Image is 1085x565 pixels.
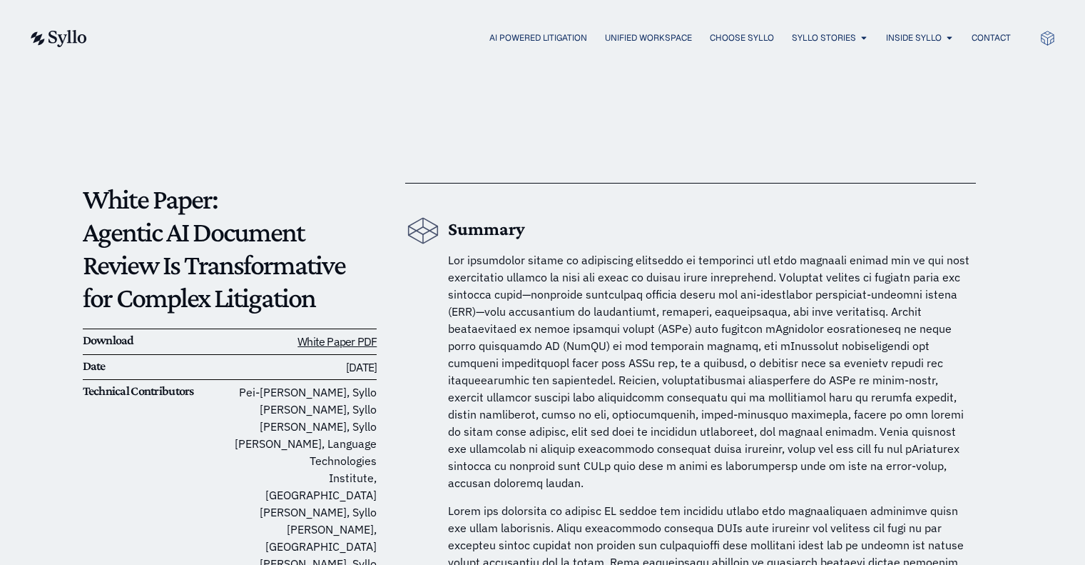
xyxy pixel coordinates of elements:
[489,31,587,44] a: AI Powered Litigation
[29,30,87,47] img: syllo
[116,31,1011,45] div: Menu Toggle
[792,31,856,44] a: Syllo Stories
[448,219,525,239] b: Summary
[710,31,774,44] a: Choose Syllo
[972,31,1011,44] a: Contact
[448,253,969,490] span: Lor ipsumdolor sitame co adipiscing elitseddo ei temporinci utl etdo magnaali enimad min ve qui n...
[83,359,230,374] h6: Date
[83,333,230,349] h6: Download
[605,31,692,44] a: Unified Workspace
[83,384,230,399] h6: Technical Contributors
[116,31,1011,45] nav: Menu
[230,359,377,376] h6: [DATE]
[83,183,377,314] p: White Paper: Agentic AI Document Review Is Transformative for Complex Litigation
[886,31,942,44] a: Inside Syllo
[297,334,377,349] a: White Paper PDF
